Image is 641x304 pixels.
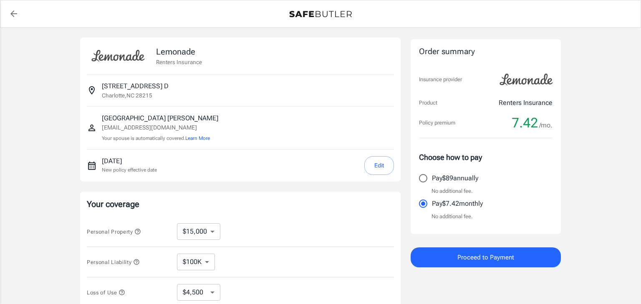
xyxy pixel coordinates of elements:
p: Product [419,99,437,107]
p: Renters Insurance [499,98,553,108]
button: Proceed to Payment [411,247,561,267]
a: back to quotes [5,5,22,22]
p: [STREET_ADDRESS] D [102,81,169,91]
p: No additional fee. [432,212,473,221]
svg: Insured address [87,85,97,95]
p: Renters Insurance [156,58,202,66]
p: New policy effective date [102,166,157,174]
p: Pay $7.42 monthly [432,199,483,209]
p: Pay $89 annually [432,173,478,183]
img: Lemonade [87,44,149,67]
svg: New policy start date [87,161,97,171]
span: Personal Liability [87,259,140,265]
div: Order summary [419,46,553,58]
span: 7.42 [512,115,538,131]
p: Insurance provider [419,75,462,84]
img: Back to quotes [289,11,352,17]
span: /mo. [539,120,553,131]
p: Policy premium [419,119,455,127]
p: [GEOGRAPHIC_DATA] [PERSON_NAME] [102,113,218,123]
p: No additional fee. [432,187,473,195]
button: Loss of Use [87,287,125,297]
p: Choose how to pay [419,152,553,163]
p: Lemonade [156,45,202,58]
button: Learn More [185,135,210,142]
p: Your coverage [87,198,394,210]
svg: Insured person [87,123,97,133]
button: Personal Liability [87,257,140,267]
p: Charlotte , NC 28215 [102,91,152,100]
p: [DATE] [102,156,157,166]
span: Proceed to Payment [457,252,514,263]
button: Personal Property [87,227,141,237]
img: Lemonade [495,68,558,91]
span: Personal Property [87,229,141,235]
p: [EMAIL_ADDRESS][DOMAIN_NAME] [102,123,218,132]
p: Your spouse is automatically covered. [102,135,218,142]
button: Edit [364,156,394,175]
span: Loss of Use [87,289,125,296]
